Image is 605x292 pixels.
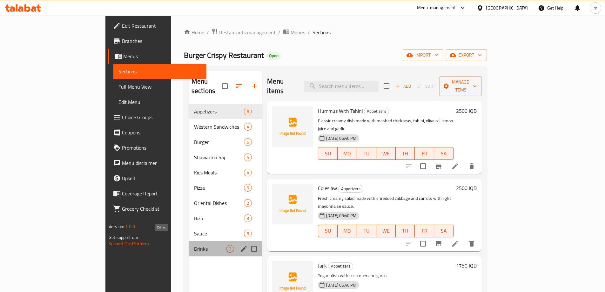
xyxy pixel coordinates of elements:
[244,138,252,146] div: items
[451,51,482,59] span: export
[408,51,438,59] span: import
[192,77,222,96] h2: Menu sections
[194,153,244,161] span: Shawarma Saj
[415,147,434,160] button: FR
[318,225,338,237] button: SU
[226,245,234,253] div: items
[339,185,363,193] span: Appetizers
[108,155,206,171] a: Menu disclaimer
[464,159,479,174] button: delete
[189,165,262,180] div: Kids Meals4
[413,81,439,91] span: Select section first
[122,22,201,30] span: Edit Restaurant
[189,211,262,226] div: Rizo3
[194,169,244,176] div: Kids Meals
[113,79,206,94] a: Full Menu View
[189,180,262,195] div: Pizza5
[417,149,432,158] span: FR
[360,149,374,158] span: TU
[398,226,413,235] span: TH
[109,240,149,248] a: Support.OpsPlatform
[437,226,451,235] span: SA
[108,33,206,49] a: Branches
[189,226,262,241] div: Sauce5
[324,135,359,141] span: [DATE] 05:40 PM
[226,246,234,252] span: 2
[456,184,477,193] h6: 2500 IQD
[338,225,357,237] button: MO
[313,29,331,36] span: Sections
[244,170,252,176] span: 4
[118,83,201,91] span: Full Menu View
[486,4,528,11] div: [GEOGRAPHIC_DATA]
[338,185,363,193] div: Appetizers
[194,199,244,207] span: Oriental Dishes
[122,144,201,152] span: Promotions
[434,147,454,160] button: SA
[244,154,252,160] span: 4
[194,230,244,237] span: Sauce
[283,28,305,37] a: Menus
[244,124,252,130] span: 4
[267,77,296,96] h2: Menu items
[108,125,206,140] a: Coupons
[364,108,389,115] div: Appetizers
[379,226,393,235] span: WE
[417,4,456,12] div: Menu-management
[108,186,206,201] a: Coverage Report
[324,213,359,219] span: [DATE] 05:40 PM
[122,159,201,167] span: Menu disclaimer
[318,183,337,193] span: Coleslaw
[318,147,338,160] button: SU
[318,261,327,270] span: Jajik
[194,123,244,131] span: Western Sandwiches
[189,195,262,211] div: Oriental Dishes2
[108,18,206,33] a: Edit Restaurant
[122,174,201,182] span: Upsell
[357,147,376,160] button: TU
[123,52,201,60] span: Menus
[321,149,335,158] span: SU
[318,117,454,133] p: Classic creamy dish made with mashed chickpeas, tahini, olive oil, lemon juice and garlic.
[189,104,262,119] div: Appetizers8
[194,245,226,253] span: Drinks
[122,113,201,121] span: Choice Groups
[244,169,252,176] div: items
[194,108,244,115] span: Appetizers
[376,147,396,160] button: WE
[291,29,305,36] span: Menus
[189,101,262,259] nav: Menu sections
[109,222,124,231] span: Version:
[451,240,459,248] a: Edit menu item
[194,138,244,146] span: Burger
[244,108,252,115] div: items
[109,233,138,241] span: Get support on:
[403,49,443,61] button: import
[431,159,446,174] button: Branch-specific-item
[328,262,353,270] span: Appetizers
[239,244,249,254] button: edit
[376,225,396,237] button: WE
[244,123,252,131] div: items
[434,225,454,237] button: SA
[244,109,252,115] span: 8
[278,29,280,36] li: /
[244,139,252,145] span: 6
[244,231,252,237] span: 5
[244,153,252,161] div: items
[308,29,310,36] li: /
[357,225,376,237] button: TU
[232,78,247,94] span: Sort sections
[189,241,262,256] div: Drinks2edit
[184,48,264,62] span: Burger Crispy Restaurant
[451,162,459,170] a: Edit menu item
[194,184,244,192] div: Pizza
[415,225,434,237] button: FR
[247,78,262,94] button: Add section
[122,205,201,213] span: Grocery Checklist
[219,29,276,36] span: Restaurants management
[125,222,135,231] span: 1.0.0
[318,272,454,280] p: Yogurt dish with cucumber and garlic.
[396,147,415,160] button: TH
